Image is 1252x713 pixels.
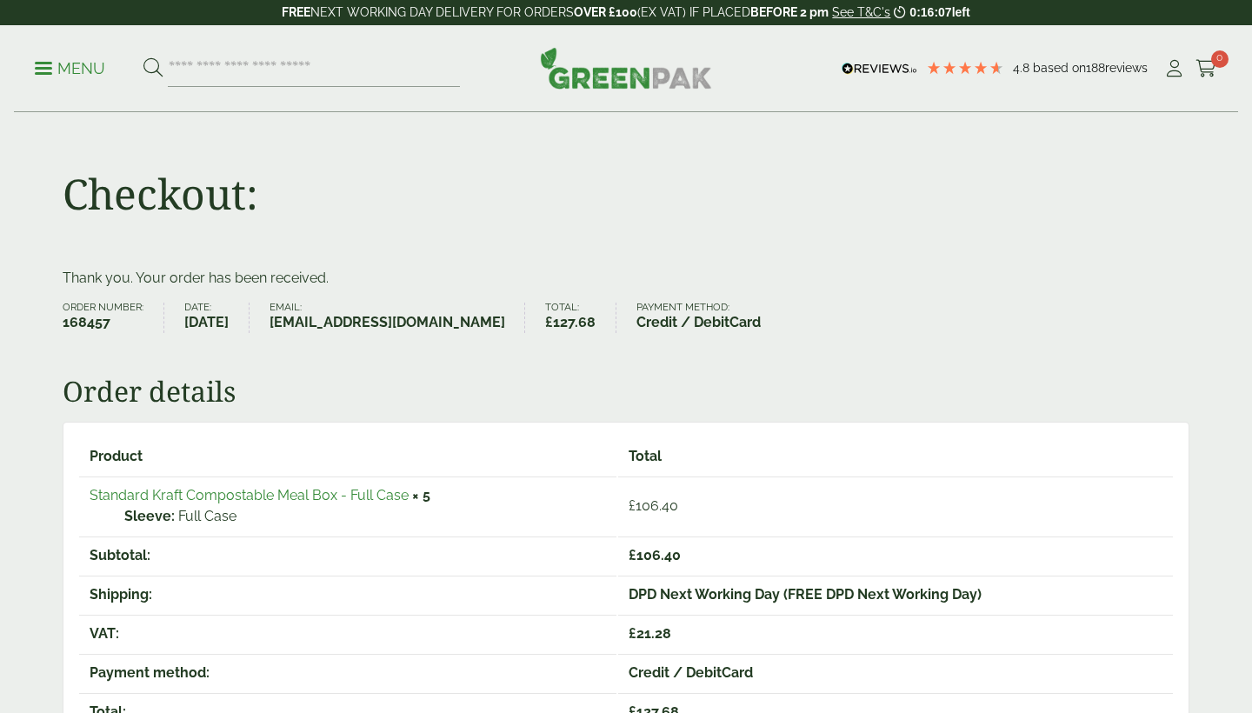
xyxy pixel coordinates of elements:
strong: Credit / DebitCard [636,312,761,333]
strong: 168457 [63,312,143,333]
span: 0:16:07 [909,5,951,19]
i: Cart [1195,60,1217,77]
span: £ [545,314,553,330]
a: See T&C's [832,5,890,19]
th: Subtotal: [79,536,616,574]
span: £ [629,547,636,563]
p: Menu [35,58,105,79]
div: 4.79 Stars [926,60,1004,76]
p: Thank you. Your order has been received. [63,268,1189,289]
th: Shipping: [79,576,616,613]
a: 0 [1195,56,1217,82]
span: £ [629,625,636,642]
th: VAT: [79,615,616,652]
strong: FREE [282,5,310,19]
span: 106.40 [629,547,681,563]
li: Order number: [63,303,164,333]
img: REVIEWS.io [842,63,917,75]
span: 188 [1086,61,1105,75]
th: Product [79,438,616,475]
li: Email: [270,303,526,333]
li: Payment method: [636,303,781,333]
strong: BEFORE 2 pm [750,5,829,19]
a: Menu [35,58,105,76]
th: Payment method: [79,654,616,691]
strong: OVER £100 [574,5,637,19]
span: 21.28 [629,625,671,642]
strong: [EMAIL_ADDRESS][DOMAIN_NAME] [270,312,505,333]
a: Standard Kraft Compostable Meal Box - Full Case [90,487,409,503]
span: 4.8 [1013,61,1033,75]
strong: × 5 [412,487,430,503]
td: Credit / DebitCard [618,654,1173,691]
img: GreenPak Supplies [540,47,712,89]
bdi: 106.40 [629,497,678,514]
span: Based on [1033,61,1086,75]
td: DPD Next Working Day (FREE DPD Next Working Day) [618,576,1173,613]
span: reviews [1105,61,1148,75]
strong: [DATE] [184,312,229,333]
th: Total [618,438,1173,475]
span: left [952,5,970,19]
i: My Account [1163,60,1185,77]
span: £ [629,497,636,514]
strong: Sleeve: [124,506,175,527]
h1: Checkout: [63,169,258,219]
li: Total: [545,303,616,333]
p: Full Case [124,506,606,527]
span: 0 [1211,50,1229,68]
li: Date: [184,303,250,333]
h2: Order details [63,375,1189,408]
bdi: 127.68 [545,314,596,330]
